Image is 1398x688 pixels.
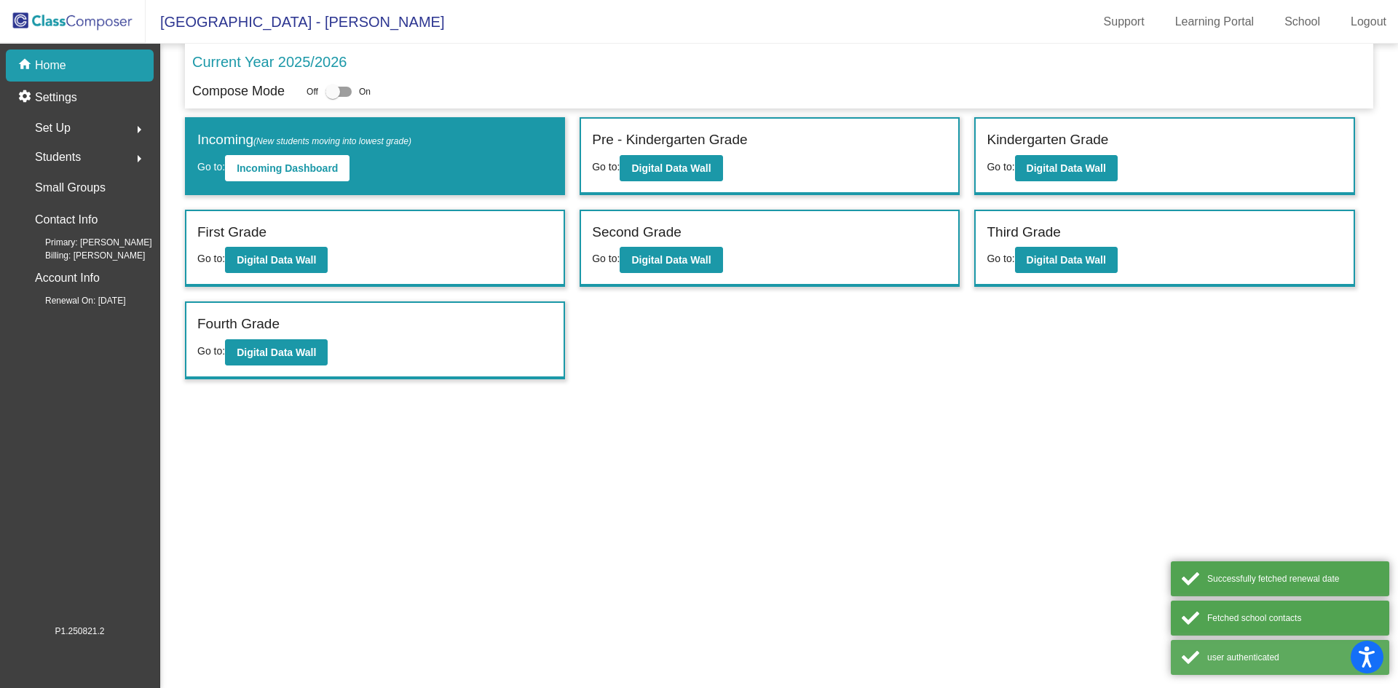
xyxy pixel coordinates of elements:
[631,254,711,266] b: Digital Data Wall
[237,162,338,174] b: Incoming Dashboard
[197,222,266,243] label: First Grade
[620,247,722,273] button: Digital Data Wall
[987,222,1060,243] label: Third Grade
[1027,254,1106,266] b: Digital Data Wall
[197,314,280,335] label: Fourth Grade
[22,294,125,307] span: Renewal On: [DATE]
[35,57,66,74] p: Home
[592,253,620,264] span: Go to:
[35,118,71,138] span: Set Up
[237,254,316,266] b: Digital Data Wall
[592,222,682,243] label: Second Grade
[237,347,316,358] b: Digital Data Wall
[17,89,35,106] mat-icon: settings
[192,51,347,73] p: Current Year 2025/2026
[130,150,148,167] mat-icon: arrow_right
[1015,247,1118,273] button: Digital Data Wall
[987,161,1014,173] span: Go to:
[359,85,371,98] span: On
[1207,572,1378,585] div: Successfully fetched renewal date
[35,210,98,230] p: Contact Info
[225,339,328,365] button: Digital Data Wall
[225,247,328,273] button: Digital Data Wall
[197,345,225,357] span: Go to:
[146,10,444,33] span: [GEOGRAPHIC_DATA] - [PERSON_NAME]
[253,136,411,146] span: (New students moving into lowest grade)
[130,121,148,138] mat-icon: arrow_right
[35,178,106,198] p: Small Groups
[197,253,225,264] span: Go to:
[1164,10,1266,33] a: Learning Portal
[987,253,1014,264] span: Go to:
[35,147,81,167] span: Students
[631,162,711,174] b: Digital Data Wall
[1092,10,1156,33] a: Support
[22,236,152,249] span: Primary: [PERSON_NAME]
[1027,162,1106,174] b: Digital Data Wall
[1207,612,1378,625] div: Fetched school contacts
[192,82,285,101] p: Compose Mode
[197,161,225,173] span: Go to:
[987,130,1108,151] label: Kindergarten Grade
[592,130,747,151] label: Pre - Kindergarten Grade
[1339,10,1398,33] a: Logout
[35,268,100,288] p: Account Info
[22,249,145,262] span: Billing: [PERSON_NAME]
[307,85,318,98] span: Off
[35,89,77,106] p: Settings
[620,155,722,181] button: Digital Data Wall
[17,57,35,74] mat-icon: home
[225,155,349,181] button: Incoming Dashboard
[1015,155,1118,181] button: Digital Data Wall
[1273,10,1332,33] a: School
[592,161,620,173] span: Go to:
[197,130,411,151] label: Incoming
